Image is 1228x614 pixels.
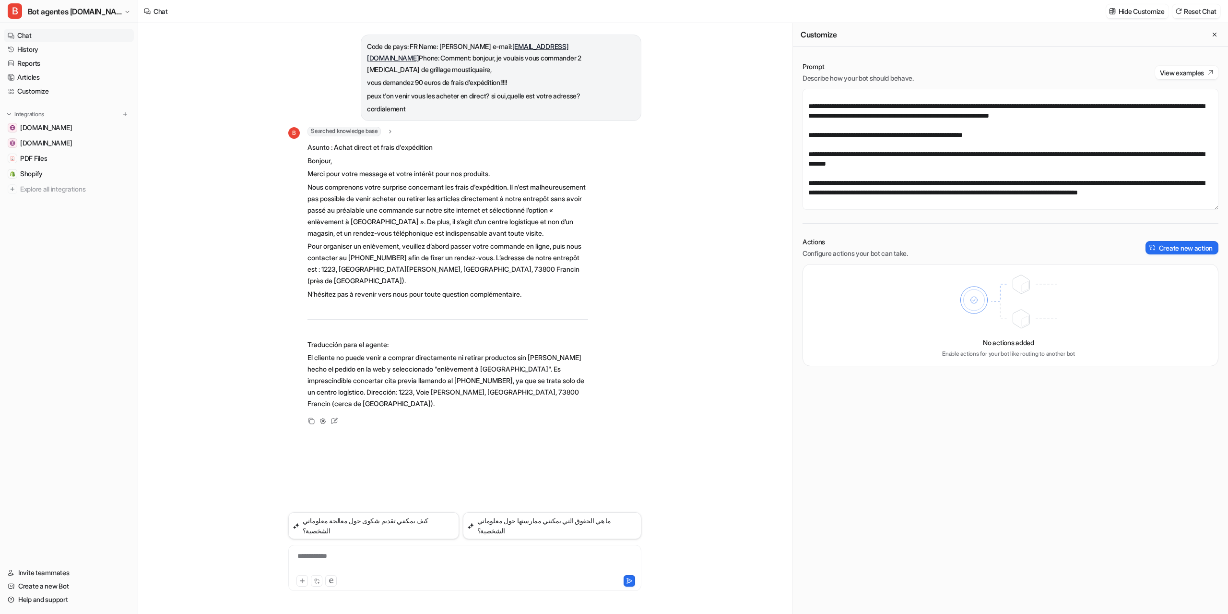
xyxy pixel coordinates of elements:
[4,566,134,579] a: Invite teammates
[4,121,134,134] a: handwashbasin.com[DOMAIN_NAME]
[288,512,459,539] button: كيف يمكنني تقديم شكوى حول معالجة معلوماتي الشخصية؟
[20,138,72,148] span: [DOMAIN_NAME]
[1209,29,1220,40] button: Close flyout
[367,90,635,102] p: peux t'on venir vous les acheter en direct? si oui,quelle est votre adresse?
[307,241,588,287] p: Pour organiser un enlèvement, veuillez d’abord passer votre commande en ligne, puis nous contacte...
[307,352,588,409] p: El cliente no puede venir a comprar directamente ni retirar productos sin [PERSON_NAME] hecho el ...
[20,154,47,163] span: PDF Files
[4,136,134,150] a: www.lioninox.com[DOMAIN_NAME]
[1145,241,1218,254] button: Create new action
[1149,244,1156,251] img: create-action-icon.svg
[10,171,15,177] img: Shopify
[367,41,635,75] p: Code de pays: FR Name: [PERSON_NAME] e-mail: Phone: Comment: bonjour, je voulais vous commander 2...
[307,289,588,300] p: N’hésitez pas à revenir vers nous pour toute question complémentaire.
[803,62,914,72] p: Prompt
[463,512,641,539] button: ما هي الحقوق التي يمكنني ممارستها حول معلوماتي الشخصية؟
[4,593,134,606] a: Help and support
[367,77,635,88] p: vous demandez 90 euros de frais d'expédition!!!!!
[803,73,914,83] p: Describe how your bot should behave.
[4,29,134,42] a: Chat
[307,142,588,153] p: Asunto : Achat direct et frais d'expédition
[307,339,588,350] p: Traducción para el agente:
[20,181,130,197] span: Explore all integrations
[8,3,22,19] span: B
[20,169,43,179] span: Shopify
[28,5,122,18] span: Bot agentes [DOMAIN_NAME]
[307,181,588,239] p: Nous comprenons votre surprise concernant les frais d'expédition. Il n'est malheureusement pas po...
[14,110,44,118] p: Integrations
[367,42,569,62] a: [EMAIL_ADDRESS][DOMAIN_NAME]
[10,156,15,161] img: PDF Files
[10,125,15,131] img: handwashbasin.com
[803,237,908,247] p: Actions
[983,337,1034,348] p: No actions added
[1119,6,1165,16] p: Hide Customize
[801,30,837,39] h2: Customize
[307,155,588,167] p: Bonjour,
[1175,8,1182,15] img: reset
[1109,8,1116,15] img: customize
[153,6,168,16] div: Chat
[4,71,134,84] a: Articles
[803,249,908,258] p: Configure actions your bot can take.
[288,127,300,139] span: B
[122,111,129,118] img: menu_add.svg
[6,111,12,118] img: expand menu
[4,57,134,70] a: Reports
[367,103,635,115] p: cordialement
[4,182,134,196] a: Explore all integrations
[4,167,134,181] a: ShopifyShopify
[8,184,17,194] img: explore all integrations
[307,127,381,136] span: Searched knowledge base
[942,349,1075,358] p: Enable actions for your bot like routing to another bot
[1172,4,1220,18] button: Reset Chat
[4,43,134,56] a: History
[307,168,588,180] p: Merci pour votre message et votre intérêt pour nos produits.
[4,109,47,119] button: Integrations
[20,123,72,132] span: [DOMAIN_NAME]
[10,140,15,146] img: www.lioninox.com
[4,84,134,98] a: Customize
[1106,4,1169,18] button: Hide Customize
[1155,66,1218,79] button: View examples
[4,152,134,165] a: PDF FilesPDF Files
[4,579,134,593] a: Create a new Bot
